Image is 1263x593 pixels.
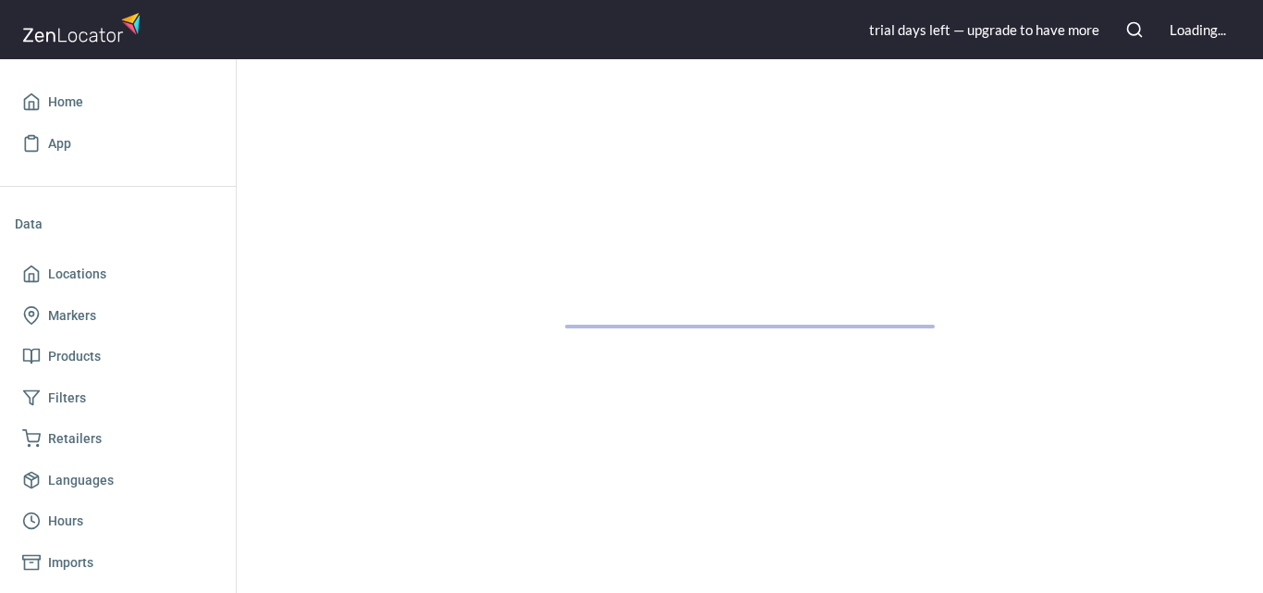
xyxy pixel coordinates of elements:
[15,460,221,501] a: Languages
[15,253,221,295] a: Locations
[48,132,71,155] span: App
[48,510,83,533] span: Hours
[48,345,101,368] span: Products
[15,295,221,337] a: Markers
[15,336,221,377] a: Products
[48,304,96,327] span: Markers
[48,469,114,492] span: Languages
[48,387,86,410] span: Filters
[48,427,102,451] span: Retailers
[15,418,221,460] a: Retailers
[1170,20,1226,40] div: Loading...
[15,123,221,165] a: App
[15,377,221,419] a: Filters
[15,81,221,123] a: Home
[1114,9,1155,50] button: Search
[22,7,146,47] img: zenlocator
[48,91,83,114] span: Home
[48,551,93,574] span: Imports
[15,500,221,542] a: Hours
[869,20,1099,40] div: trial day s left — upgrade to have more
[15,542,221,584] a: Imports
[15,202,221,246] li: Data
[48,263,106,286] span: Locations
